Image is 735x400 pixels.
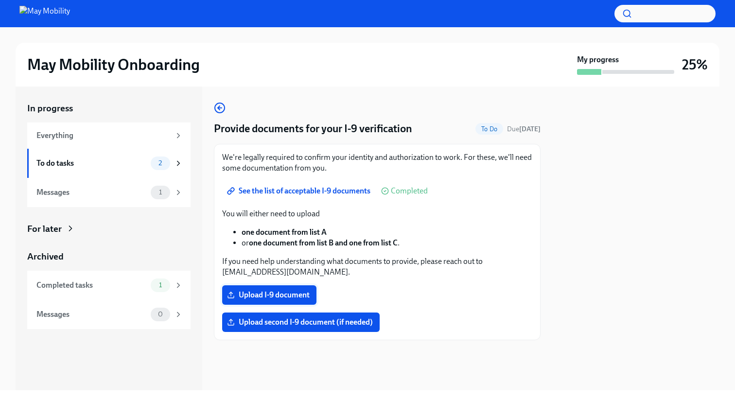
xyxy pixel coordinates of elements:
[249,238,398,247] strong: one document from list B and one from list C
[222,285,316,305] label: Upload I-9 document
[229,317,373,327] span: Upload second I-9 document (if needed)
[27,55,200,74] h2: May Mobility Onboarding
[27,102,191,115] a: In progress
[36,187,147,198] div: Messages
[36,158,147,169] div: To do tasks
[391,187,428,195] span: Completed
[682,56,708,73] h3: 25%
[222,256,532,278] p: If you need help understanding what documents to provide, please reach out to [EMAIL_ADDRESS][DOM...
[27,250,191,263] a: Archived
[519,125,541,133] strong: [DATE]
[27,300,191,329] a: Messages0
[36,280,147,291] div: Completed tasks
[214,122,412,136] h4: Provide documents for your I-9 verification
[242,227,327,237] strong: one document from list A
[153,159,168,167] span: 2
[36,130,170,141] div: Everything
[229,290,310,300] span: Upload I-9 document
[27,223,62,235] div: For later
[229,186,370,196] span: See the list of acceptable I-9 documents
[222,313,380,332] label: Upload second I-9 document (if needed)
[152,311,169,318] span: 0
[36,309,147,320] div: Messages
[242,238,532,248] li: or .
[222,181,377,201] a: See the list of acceptable I-9 documents
[153,281,168,289] span: 1
[475,125,503,133] span: To Do
[222,209,532,219] p: You will either need to upload
[19,6,70,21] img: May Mobility
[577,54,619,65] strong: My progress
[153,189,168,196] span: 1
[27,149,191,178] a: To do tasks2
[27,178,191,207] a: Messages1
[222,152,532,174] p: We're legally required to confirm your identity and authorization to work. For these, we'll need ...
[27,122,191,149] a: Everything
[27,223,191,235] a: For later
[507,124,541,134] span: September 28th, 2025 06:00
[507,125,541,133] span: Due
[27,271,191,300] a: Completed tasks1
